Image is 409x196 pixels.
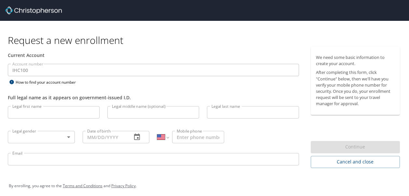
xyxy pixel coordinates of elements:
[8,131,75,143] div: ​
[9,178,400,194] div: By enrolling, you agree to the and .
[8,78,89,86] div: How to find your account number
[316,54,395,67] p: We need some basic information to create your account.
[8,94,299,101] div: Full legal name as it appears on government-issued I.D.
[83,131,127,143] input: MM/DD/YYYY
[316,69,395,107] p: After completing this form, click "Continue" below, then we'll have you verify your mobile phone ...
[8,34,405,47] h1: Request a new enrollment
[5,7,62,14] img: cbt logo
[111,183,136,189] a: Privacy Policy
[316,158,395,166] span: Cancel and close
[172,131,224,143] input: Enter phone number
[311,156,400,168] button: Cancel and close
[8,52,299,59] div: Current Account
[63,183,102,189] a: Terms and Conditions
